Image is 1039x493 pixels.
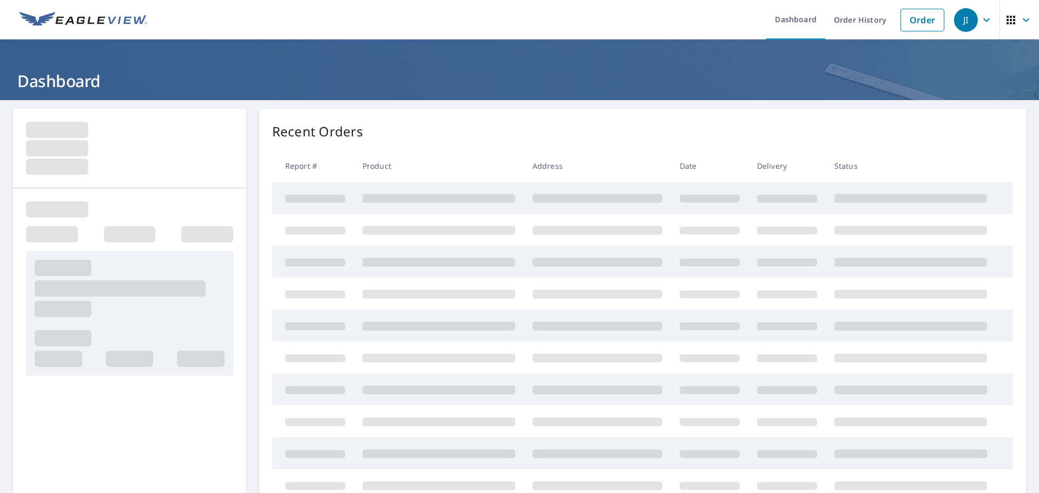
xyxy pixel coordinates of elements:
[826,150,996,182] th: Status
[272,122,363,141] p: Recent Orders
[13,70,1026,92] h1: Dashboard
[671,150,748,182] th: Date
[748,150,826,182] th: Delivery
[354,150,524,182] th: Product
[900,9,944,31] a: Order
[272,150,354,182] th: Report #
[954,8,978,32] div: JI
[524,150,671,182] th: Address
[19,12,147,28] img: EV Logo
